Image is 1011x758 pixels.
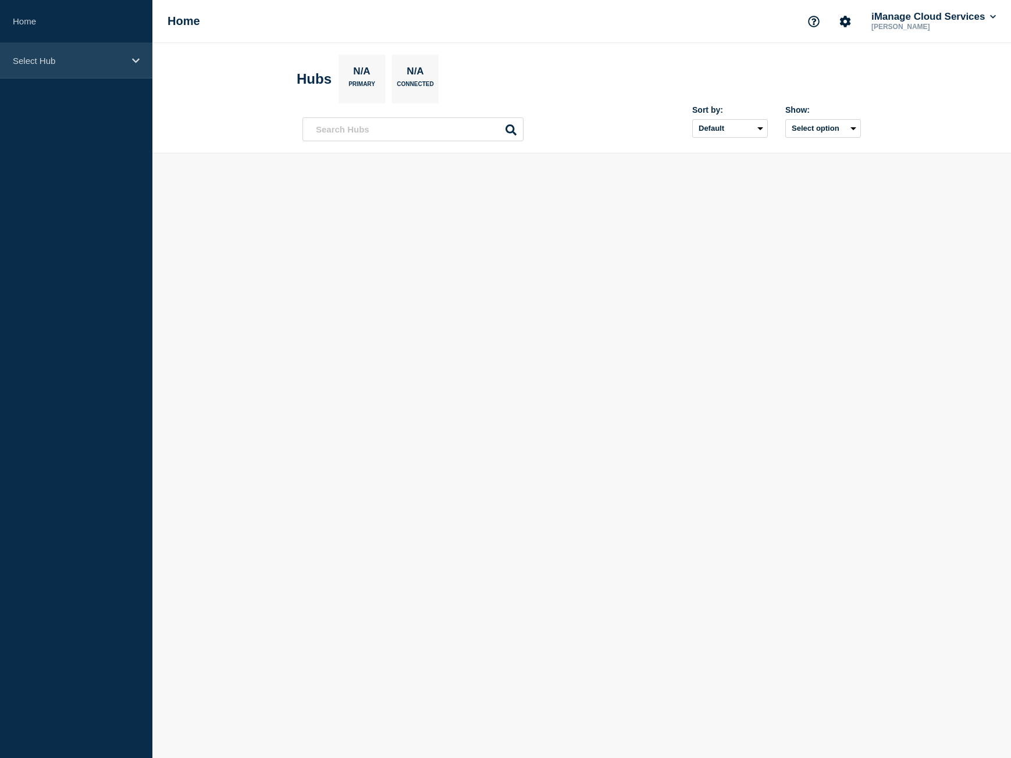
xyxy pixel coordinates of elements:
button: Account settings [833,9,857,34]
p: Select Hub [13,56,124,66]
p: N/A [403,66,428,81]
h1: Home [168,15,200,28]
p: [PERSON_NAME] [869,23,990,31]
div: Show: [785,105,861,115]
h2: Hubs [297,71,332,87]
button: Select option [785,119,861,138]
p: N/A [349,66,375,81]
button: iManage Cloud Services [869,11,998,23]
button: Support [802,9,826,34]
div: Sort by: [692,105,768,115]
p: Connected [397,81,433,93]
input: Search Hubs [302,117,524,141]
p: Primary [348,81,375,93]
select: Sort by [692,119,768,138]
